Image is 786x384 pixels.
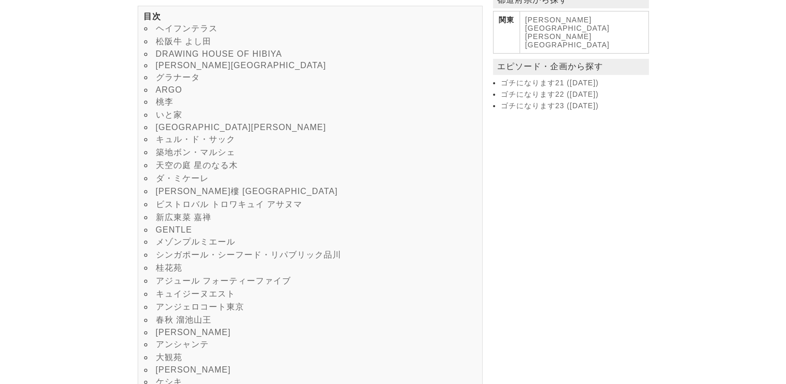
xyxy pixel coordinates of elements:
a: [PERSON_NAME][GEOGRAPHIC_DATA] [525,16,610,32]
a: [PERSON_NAME] [156,328,231,337]
a: [PERSON_NAME] [156,365,231,374]
a: [PERSON_NAME][GEOGRAPHIC_DATA] [156,61,326,70]
a: 築地ボン・マルシェ [156,148,235,157]
a: ARGO [156,85,182,94]
a: 桃李 [156,97,174,106]
a: [GEOGRAPHIC_DATA] [525,41,610,49]
a: 新広東菜 嘉禅 [156,213,211,222]
a: シンガポール・シーフード・リパブリック品川 [156,250,341,259]
a: [PERSON_NAME]樓 [GEOGRAPHIC_DATA] [156,187,338,196]
a: グラナータ [156,73,200,82]
a: ゴチになります22 ([DATE]) [501,90,646,99]
a: ビストロバル トロワキュイ アサヌマ [156,200,303,209]
a: 松阪牛 よし田 [156,37,211,46]
a: [GEOGRAPHIC_DATA][PERSON_NAME] [156,123,326,132]
a: ダ・ミケーレ [156,174,209,183]
a: アンシャンテ [156,340,209,349]
p: エピソード・企画から探す [493,59,649,75]
a: 春秋 溜池山王 [156,315,211,324]
a: 桂花苑 [156,263,182,272]
a: ヘイフンテラス [156,24,218,33]
a: GENTLE [156,225,192,234]
a: いと家 [156,110,182,119]
a: ゴチになります23 ([DATE]) [501,101,646,111]
a: キュル・ド・サック [156,135,235,144]
a: アジュール フォーティーファイブ [156,276,291,285]
a: 大観苑 [156,353,182,362]
a: DRAWING HOUSE OF HIBIYA [156,49,282,58]
a: キュイジーヌエスト [156,289,235,298]
th: 関東 [493,11,519,54]
a: 天空の庭 星のなる木 [156,161,238,170]
a: メゾンプルミエール [156,237,235,246]
a: ゴチになります21 ([DATE]) [501,79,646,88]
a: [PERSON_NAME] [525,32,592,41]
a: アンジェロコート東京 [156,302,244,311]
